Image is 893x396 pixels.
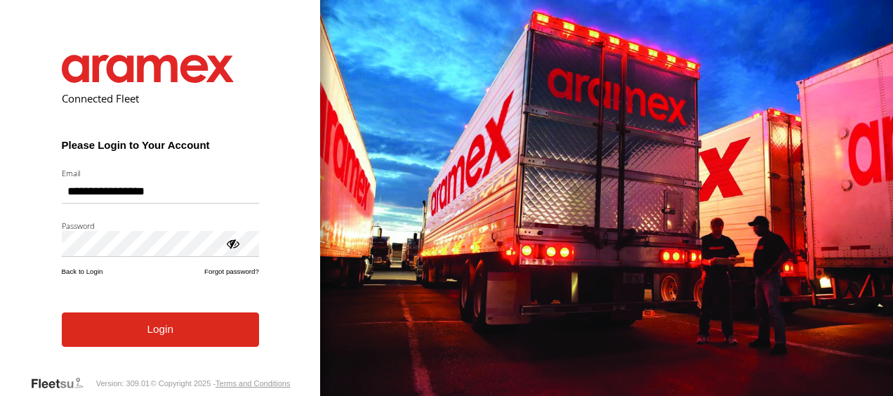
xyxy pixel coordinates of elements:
[151,379,291,388] div: © Copyright 2025 -
[62,139,259,151] h3: Please Login to Your Account
[62,220,259,231] label: Password
[62,312,259,347] button: Login
[62,55,234,83] img: Aramex
[62,168,259,178] label: Email
[30,376,95,390] a: Visit our Website
[62,91,259,105] h2: Connected Fleet
[204,268,259,275] a: Forgot password?
[96,379,150,388] div: Version: 309.01
[216,379,290,388] a: Terms and Conditions
[62,268,103,275] a: Back to Login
